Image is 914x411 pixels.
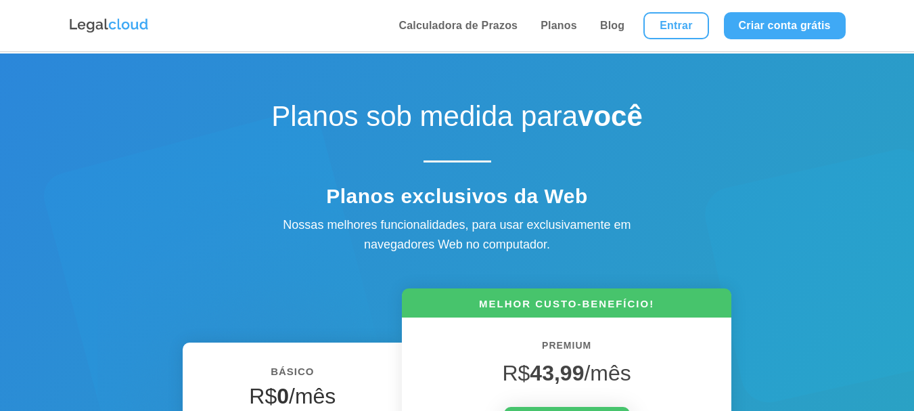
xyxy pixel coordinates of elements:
span: R$ /mês [502,361,631,385]
h6: PREMIUM [422,338,710,361]
strong: 0 [277,384,289,408]
strong: 43,99 [530,361,584,385]
h6: BÁSICO [203,363,382,387]
h1: Planos sob medida para [221,100,694,140]
img: Logo da Legalcloud [68,17,150,35]
a: Entrar [643,12,708,39]
h6: MELHOR CUSTO-BENEFÍCIO! [402,297,731,318]
div: Nossas melhores funcionalidades, para usar exclusivamente em navegadores Web no computador. [254,215,660,255]
strong: você [578,100,643,132]
h4: Planos exclusivos da Web [221,184,694,215]
a: Criar conta grátis [724,12,846,39]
